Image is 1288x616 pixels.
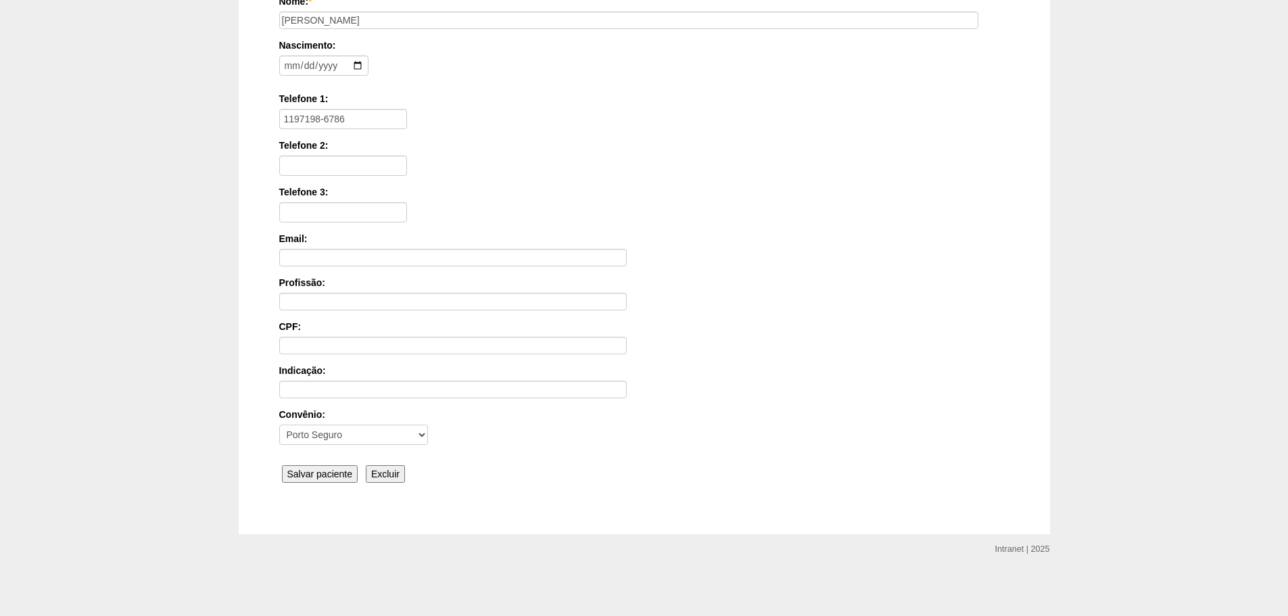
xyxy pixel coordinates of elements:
div: Intranet | 2025 [995,542,1050,556]
label: Profissão: [279,276,1009,289]
label: Indicação: [279,364,1009,377]
label: Nascimento: [279,39,1005,52]
label: Convênio: [279,408,1009,421]
label: Telefone 2: [279,139,1009,152]
label: Telefone 3: [279,185,1009,199]
input: Excluir [366,465,405,483]
label: Email: [279,232,1009,245]
label: Telefone 1: [279,92,1009,105]
input: Salvar paciente [282,465,358,483]
label: CPF: [279,320,1009,333]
